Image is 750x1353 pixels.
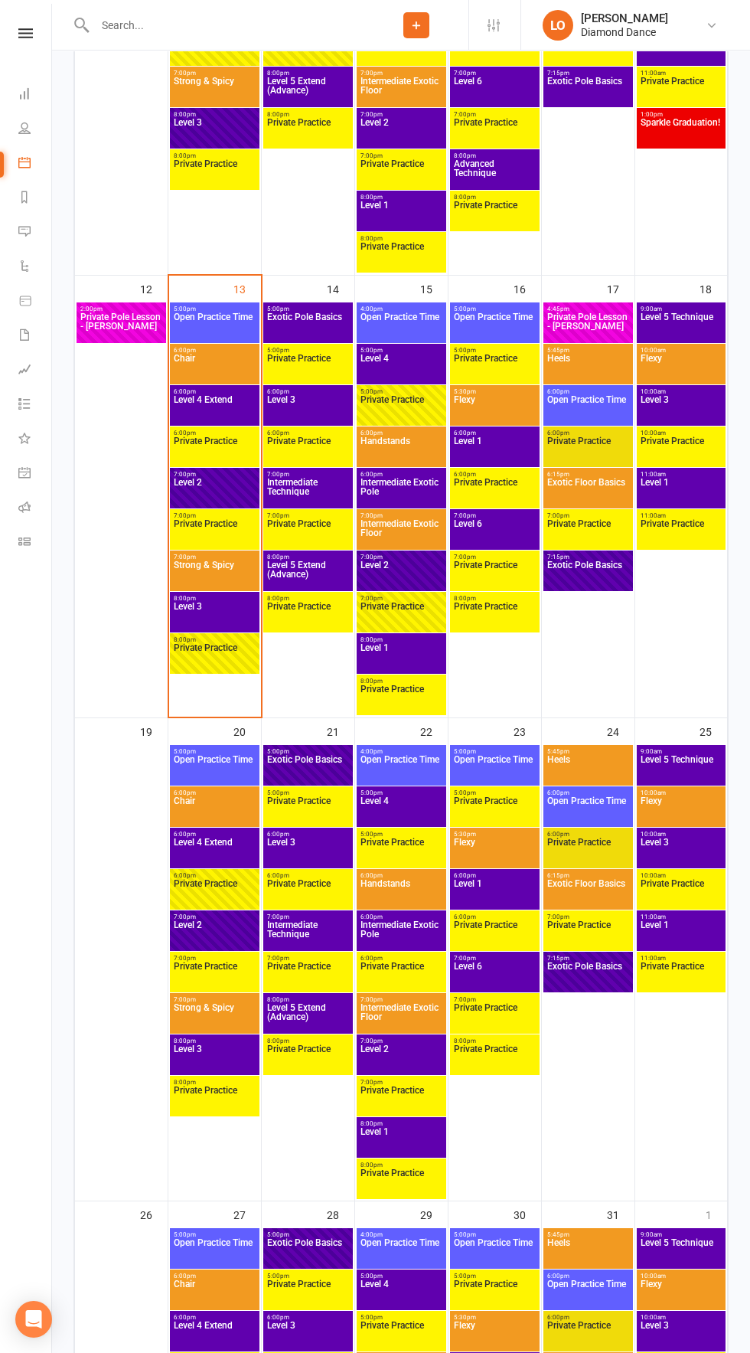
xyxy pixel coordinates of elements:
[360,1162,443,1168] span: 8:00pm
[173,789,256,796] span: 6:00pm
[360,595,443,602] span: 7:00pm
[581,11,668,25] div: [PERSON_NAME]
[640,755,722,783] span: Level 5 Technique
[453,388,536,395] span: 5:30pm
[360,1079,443,1086] span: 7:00pm
[546,70,630,77] span: 7:15pm
[514,276,541,301] div: 16
[453,77,536,104] span: Level 6
[360,962,443,989] span: Private Practice
[173,636,256,643] span: 8:00pm
[360,388,443,395] span: 5:00pm
[18,147,53,181] a: Calendar
[546,1238,630,1266] span: Heels
[173,77,256,104] span: Strong & Spicy
[546,388,630,395] span: 6:00pm
[546,1231,630,1238] span: 5:45pm
[18,526,53,560] a: Class kiosk mode
[266,312,350,340] span: Exotic Pole Basics
[266,872,350,879] span: 6:00pm
[453,471,536,478] span: 6:00pm
[266,1273,350,1279] span: 5:00pm
[173,554,256,560] span: 7:00pm
[266,796,350,824] span: Private Practice
[266,388,350,395] span: 6:00pm
[140,718,168,743] div: 19
[546,395,630,423] span: Open Practice Time
[173,872,256,879] span: 6:00pm
[266,879,350,907] span: Private Practice
[546,913,630,920] span: 7:00pm
[360,1314,443,1321] span: 5:00pm
[327,276,354,301] div: 14
[327,1201,354,1227] div: 28
[640,1279,722,1307] span: Flexy
[173,755,256,783] span: Open Practice Time
[640,354,722,381] span: Flexy
[173,111,256,118] span: 8:00pm
[514,1201,541,1227] div: 30
[453,755,536,783] span: Open Practice Time
[173,1273,256,1279] span: 6:00pm
[173,354,256,381] span: Chair
[360,748,443,755] span: 4:00pm
[266,838,350,865] span: Level 3
[360,554,443,560] span: 7:00pm
[453,560,536,588] span: Private Practice
[173,602,256,629] span: Level 3
[18,181,53,216] a: Reports
[233,718,261,743] div: 20
[266,996,350,1003] span: 8:00pm
[706,1201,727,1227] div: 1
[453,955,536,962] span: 7:00pm
[546,478,630,505] span: Exotic Floor Basics
[266,831,350,838] span: 6:00pm
[546,430,630,436] span: 6:00pm
[360,678,443,685] span: 8:00pm
[266,512,350,519] span: 7:00pm
[266,560,350,588] span: Level 5 Extend (Advance)
[514,718,541,743] div: 23
[266,1038,350,1044] span: 8:00pm
[360,1279,443,1307] span: Level 4
[640,436,722,464] span: Private Practice
[640,920,722,948] span: Level 1
[360,306,443,312] span: 4:00pm
[173,118,256,145] span: Level 3
[173,436,256,464] span: Private Practice
[546,1279,630,1307] span: Open Practice Time
[453,519,536,547] span: Level 6
[360,1273,443,1279] span: 5:00pm
[360,1120,443,1127] span: 8:00pm
[453,796,536,824] span: Private Practice
[640,838,722,865] span: Level 3
[546,872,630,879] span: 6:15pm
[173,560,256,588] span: Strong & Spicy
[360,194,443,201] span: 8:00pm
[173,643,256,671] span: Private Practice
[173,312,256,340] span: Open Practice Time
[360,920,443,948] span: Intermediate Exotic Pole
[18,457,53,492] a: General attendance kiosk mode
[453,1314,536,1321] span: 5:30pm
[173,595,256,602] span: 8:00pm
[173,796,256,824] span: Chair
[546,471,630,478] span: 6:15pm
[266,748,350,755] span: 5:00pm
[640,879,722,907] span: Private Practice
[453,395,536,423] span: Flexy
[266,1003,350,1031] span: Level 5 Extend (Advance)
[90,15,364,36] input: Search...
[453,602,536,629] span: Private Practice
[360,913,443,920] span: 6:00pm
[173,1003,256,1031] span: Strong & Spicy
[453,152,536,159] span: 8:00pm
[266,920,350,948] span: Intermediate Technique
[546,519,630,547] span: Private Practice
[173,913,256,920] span: 7:00pm
[453,312,536,340] span: Open Practice Time
[640,118,722,145] span: Sparkle Graduation!
[453,354,536,381] span: Private Practice
[266,755,350,783] span: Exotic Pole Basics
[640,955,722,962] span: 11:00am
